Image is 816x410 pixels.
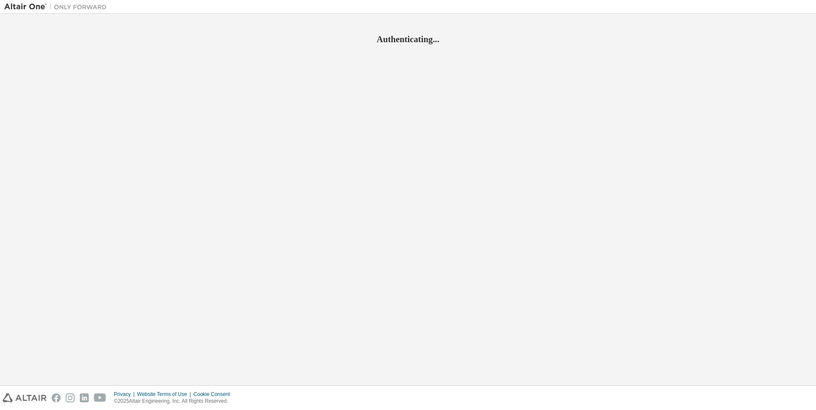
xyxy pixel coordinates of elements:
[80,393,89,402] img: linkedin.svg
[4,34,812,45] h2: Authenticating...
[114,391,137,398] div: Privacy
[193,391,235,398] div: Cookie Consent
[94,393,106,402] img: youtube.svg
[3,393,47,402] img: altair_logo.svg
[114,398,235,405] p: © 2025 Altair Engineering, Inc. All Rights Reserved.
[66,393,75,402] img: instagram.svg
[4,3,111,11] img: Altair One
[52,393,61,402] img: facebook.svg
[137,391,193,398] div: Website Terms of Use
